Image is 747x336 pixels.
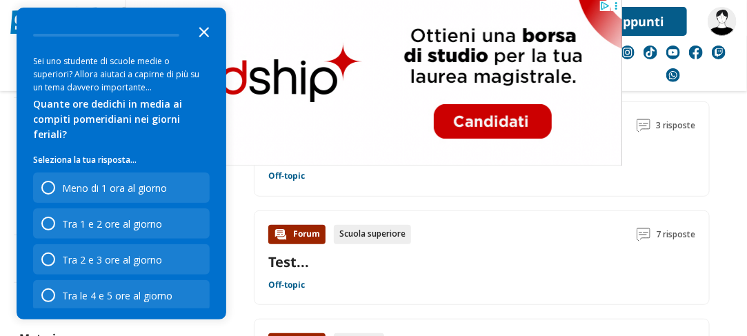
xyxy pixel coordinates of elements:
img: youtube [666,46,680,59]
span: 7 risposte [656,225,695,244]
span: 3 risposte [656,116,695,135]
img: Forum contenuto [274,228,288,241]
div: Meno di 1 ora al giorno [62,181,167,195]
div: Sei uno studente di scuole medie o superiori? Allora aiutaci a capirne di più su un tema davvero ... [33,55,210,94]
img: twitch [712,46,726,59]
div: Forum [268,225,326,244]
img: Commenti lettura [637,119,650,132]
p: Seleziona la tua risposta... [33,153,210,167]
img: luceli [708,7,737,36]
div: Quante ore dedichi in media ai compiti pomeridiani nei giorni feriali? [33,97,210,142]
img: facebook [689,46,703,59]
img: tiktok [644,46,657,59]
img: WhatsApp [666,68,680,82]
div: Survey [17,8,226,319]
a: Off-topic [268,279,305,290]
img: Commenti lettura [637,228,650,241]
a: Invia appunti [558,7,687,36]
div: Tra 1 e 2 ore al giorno [33,208,210,239]
img: instagram [621,46,635,59]
div: Tra 1 e 2 ore al giorno [62,217,162,230]
a: Off-topic [268,170,305,181]
div: Tra le 4 e 5 ore al giorno [62,289,172,302]
a: Test... [268,253,309,271]
div: Meno di 1 ora al giorno [33,172,210,203]
div: Tra 2 e 3 ore al giorno [33,244,210,275]
div: Scuola superiore [334,225,411,244]
div: Tra 2 e 3 ore al giorno [62,253,162,266]
button: Close the survey [190,17,218,45]
div: Tra le 4 e 5 ore al giorno [33,280,210,310]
